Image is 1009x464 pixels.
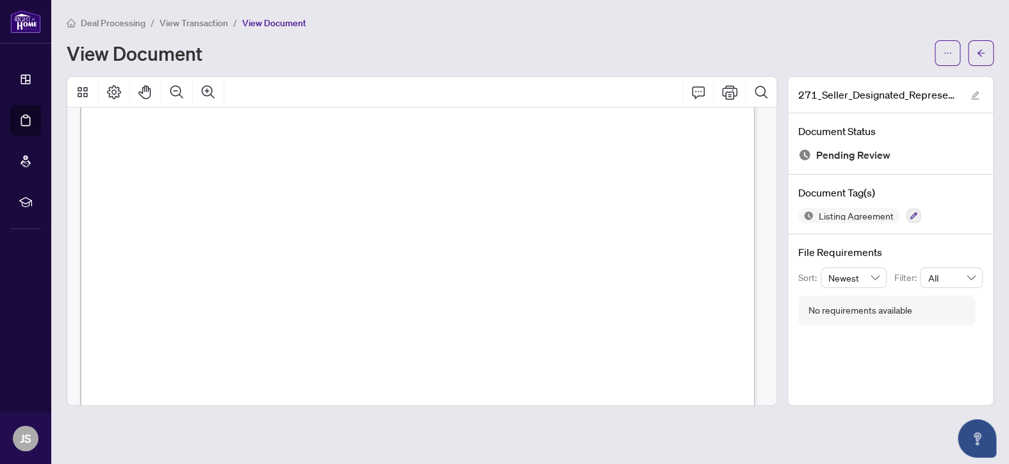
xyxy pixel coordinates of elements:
p: Sort: [798,271,821,285]
span: home [67,19,76,28]
li: / [151,15,154,30]
span: View Transaction [160,17,228,29]
span: Pending Review [816,147,890,164]
img: Document Status [798,148,811,161]
img: logo [10,10,41,33]
img: Status Icon [798,208,814,223]
span: JS [20,429,31,447]
div: No requirements available [808,303,912,317]
h4: Document Status [798,124,983,139]
span: Newest [828,268,880,287]
span: Listing Agreement [814,211,899,220]
h4: Document Tag(s) [798,185,983,200]
span: All [928,268,975,287]
span: 271_Seller_Designated_Representation_Agreement_Authority_to_Offer_for_Sale_-_PropTx-[PERSON_NAME]... [798,87,958,102]
span: edit [971,91,980,100]
span: ellipsis [943,49,952,58]
button: Open asap [958,419,996,458]
span: Deal Processing [81,17,145,29]
p: Filter: [894,271,920,285]
h1: View Document [67,43,202,63]
h4: File Requirements [798,244,983,260]
li: / [233,15,237,30]
span: View Document [242,17,306,29]
span: arrow-left [976,49,985,58]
